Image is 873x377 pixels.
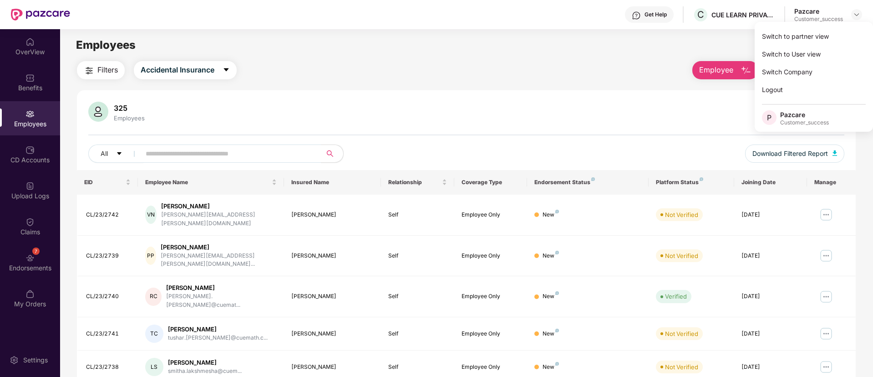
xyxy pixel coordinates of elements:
span: caret-down [223,66,230,74]
div: LS [145,358,163,376]
div: [PERSON_NAME] [291,252,374,260]
img: svg+xml;base64,PHN2ZyBpZD0iRHJvcGRvd24tMzJ4MzIiIHhtbG5zPSJodHRwOi8vd3d3LnczLm9yZy8yMDAwL3N2ZyIgd2... [853,11,860,18]
img: svg+xml;base64,PHN2ZyB4bWxucz0iaHR0cDovL3d3dy53My5vcmcvMjAwMC9zdmciIHhtbG5zOnhsaW5rPSJodHRwOi8vd3... [88,102,108,122]
div: Self [388,292,447,301]
div: [PERSON_NAME].[PERSON_NAME]@cuemat... [166,292,276,310]
div: CL/23/2741 [86,330,131,338]
div: CUE LEARN PRIVATE LIMITED [711,10,775,19]
img: manageButton [819,207,833,222]
div: Not Verified [665,329,698,338]
div: Not Verified [665,362,698,372]
img: svg+xml;base64,PHN2ZyB4bWxucz0iaHR0cDovL3d3dy53My5vcmcvMjAwMC9zdmciIHdpZHRoPSI4IiBoZWlnaHQ9IjgiIH... [591,177,595,181]
div: Get Help [645,11,667,18]
th: Manage [807,170,856,195]
div: Pazcare [780,110,829,119]
th: EID [77,170,138,195]
div: [PERSON_NAME][EMAIL_ADDRESS][PERSON_NAME][DOMAIN_NAME]... [161,252,276,269]
div: [DATE] [741,363,800,372]
div: New [543,252,559,260]
div: New [543,363,559,372]
div: Self [388,330,447,338]
img: New Pazcare Logo [11,9,70,21]
button: Filters [77,61,125,79]
div: CL/23/2738 [86,363,131,372]
div: [PERSON_NAME] [291,292,374,301]
div: Employees [112,114,147,122]
img: svg+xml;base64,PHN2ZyB4bWxucz0iaHR0cDovL3d3dy53My5vcmcvMjAwMC9zdmciIHdpZHRoPSI4IiBoZWlnaHQ9IjgiIH... [555,251,559,254]
div: New [543,211,559,219]
div: Endorsement Status [534,179,641,186]
img: svg+xml;base64,PHN2ZyBpZD0iQ0RfQWNjb3VudHMiIGRhdGEtbmFtZT0iQ0QgQWNjb3VudHMiIHhtbG5zPSJodHRwOi8vd3... [25,145,35,155]
button: Allcaret-down [88,145,144,163]
img: svg+xml;base64,PHN2ZyBpZD0iSG9tZSIgeG1sbnM9Imh0dHA6Ly93d3cudzMub3JnLzIwMDAvc3ZnIiB3aWR0aD0iMjAiIG... [25,37,35,46]
img: svg+xml;base64,PHN2ZyB4bWxucz0iaHR0cDovL3d3dy53My5vcmcvMjAwMC9zdmciIHdpZHRoPSI4IiBoZWlnaHQ9IjgiIH... [555,329,559,332]
div: Not Verified [665,210,698,219]
div: Verified [665,292,687,301]
th: Employee Name [138,170,284,195]
span: search [321,150,339,157]
span: Employees [76,38,136,52]
span: Filters [97,64,118,76]
img: svg+xml;base64,PHN2ZyBpZD0iRW1wbG95ZWVzIiB4bWxucz0iaHR0cDovL3d3dy53My5vcmcvMjAwMC9zdmciIHdpZHRoPS... [25,109,35,119]
div: [PERSON_NAME][EMAIL_ADDRESS][PERSON_NAME][DOMAIN_NAME] [161,211,277,228]
button: Employee [692,61,758,79]
img: svg+xml;base64,PHN2ZyBpZD0iRW5kb3JzZW1lbnRzIiB4bWxucz0iaHR0cDovL3d3dy53My5vcmcvMjAwMC9zdmciIHdpZH... [25,253,35,263]
img: svg+xml;base64,PHN2ZyBpZD0iSGVscC0zMngzMiIgeG1sbnM9Imh0dHA6Ly93d3cudzMub3JnLzIwMDAvc3ZnIiB3aWR0aD... [632,11,641,20]
div: 325 [112,103,147,113]
div: Switch to User view [755,45,873,63]
span: Download Filtered Report [752,149,828,159]
div: Employee Only [462,211,520,219]
div: Employee Only [462,252,520,260]
span: Employee Name [145,179,270,186]
div: RC [145,288,162,306]
div: Switch to partner view [755,27,873,45]
th: Relationship [381,170,454,195]
div: Customer_success [780,119,829,126]
div: [PERSON_NAME] [161,202,277,211]
img: svg+xml;base64,PHN2ZyB4bWxucz0iaHR0cDovL3d3dy53My5vcmcvMjAwMC9zdmciIHdpZHRoPSI4IiBoZWlnaHQ9IjgiIH... [555,291,559,295]
div: [PERSON_NAME] [291,330,374,338]
div: [DATE] [741,292,800,301]
span: Accidental Insurance [141,64,214,76]
div: Pazcare [794,7,843,15]
span: caret-down [116,150,122,158]
div: Self [388,252,447,260]
span: Relationship [388,179,440,186]
span: EID [84,179,124,186]
div: Not Verified [665,251,698,260]
img: manageButton [819,289,833,304]
span: All [101,149,108,159]
div: Employee Only [462,363,520,372]
div: PP [145,247,157,265]
img: svg+xml;base64,PHN2ZyB4bWxucz0iaHR0cDovL3d3dy53My5vcmcvMjAwMC9zdmciIHdpZHRoPSI4IiBoZWlnaHQ9IjgiIH... [555,210,559,213]
span: P [767,112,771,123]
div: CL/23/2742 [86,211,131,219]
div: Customer_success [794,15,843,23]
div: [DATE] [741,330,800,338]
div: [PERSON_NAME] [168,325,268,334]
div: New [543,292,559,301]
div: Settings [20,356,51,365]
img: svg+xml;base64,PHN2ZyBpZD0iQmVuZWZpdHMiIHhtbG5zPSJodHRwOi8vd3d3LnczLm9yZy8yMDAwL3N2ZyIgd2lkdGg9Ij... [25,73,35,83]
img: svg+xml;base64,PHN2ZyBpZD0iU2V0dGluZy0yMHgyMCIgeG1sbnM9Imh0dHA6Ly93d3cudzMub3JnLzIwMDAvc3ZnIiB3aW... [10,356,19,365]
div: [DATE] [741,211,800,219]
span: Employee [699,64,733,76]
div: Employee Only [462,330,520,338]
div: Logout [755,81,873,98]
div: New [543,330,559,338]
div: [PERSON_NAME] [161,243,276,252]
button: Download Filtered Report [745,145,844,163]
img: svg+xml;base64,PHN2ZyBpZD0iVXBsb2FkX0xvZ3MiIGRhdGEtbmFtZT0iVXBsb2FkIExvZ3MiIHhtbG5zPSJodHRwOi8vd3... [25,181,35,191]
div: TC [145,325,163,343]
img: manageButton [819,248,833,263]
img: manageButton [819,360,833,374]
th: Coverage Type [454,170,527,195]
img: svg+xml;base64,PHN2ZyB4bWxucz0iaHR0cDovL3d3dy53My5vcmcvMjAwMC9zdmciIHhtbG5zOnhsaW5rPSJodHRwOi8vd3... [741,65,751,76]
div: Platform Status [656,179,726,186]
img: manageButton [819,326,833,341]
div: Self [388,211,447,219]
img: svg+xml;base64,PHN2ZyBpZD0iQ2xhaW0iIHhtbG5zPSJodHRwOi8vd3d3LnczLm9yZy8yMDAwL3N2ZyIgd2lkdGg9IjIwIi... [25,217,35,227]
div: Self [388,363,447,372]
button: Accidental Insurancecaret-down [134,61,237,79]
div: VN [145,206,157,224]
